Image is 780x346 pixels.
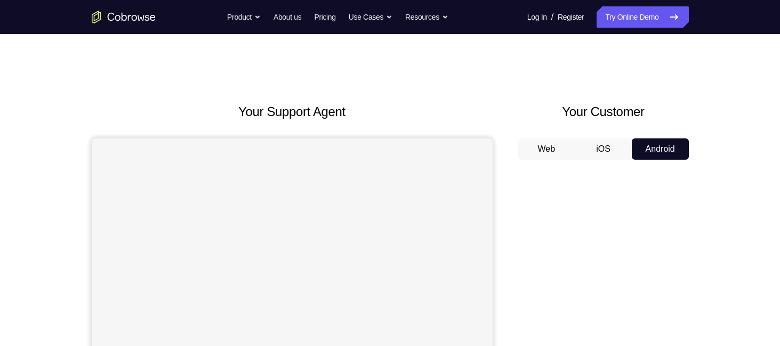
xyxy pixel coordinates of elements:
[405,6,448,28] button: Resources
[575,138,632,160] button: iOS
[314,6,335,28] a: Pricing
[227,6,261,28] button: Product
[274,6,301,28] a: About us
[632,138,689,160] button: Android
[527,6,547,28] a: Log In
[349,6,392,28] button: Use Cases
[92,11,156,23] a: Go to the home page
[558,6,584,28] a: Register
[597,6,688,28] a: Try Online Demo
[551,11,553,23] span: /
[92,102,493,121] h2: Your Support Agent
[518,138,575,160] button: Web
[518,102,689,121] h2: Your Customer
